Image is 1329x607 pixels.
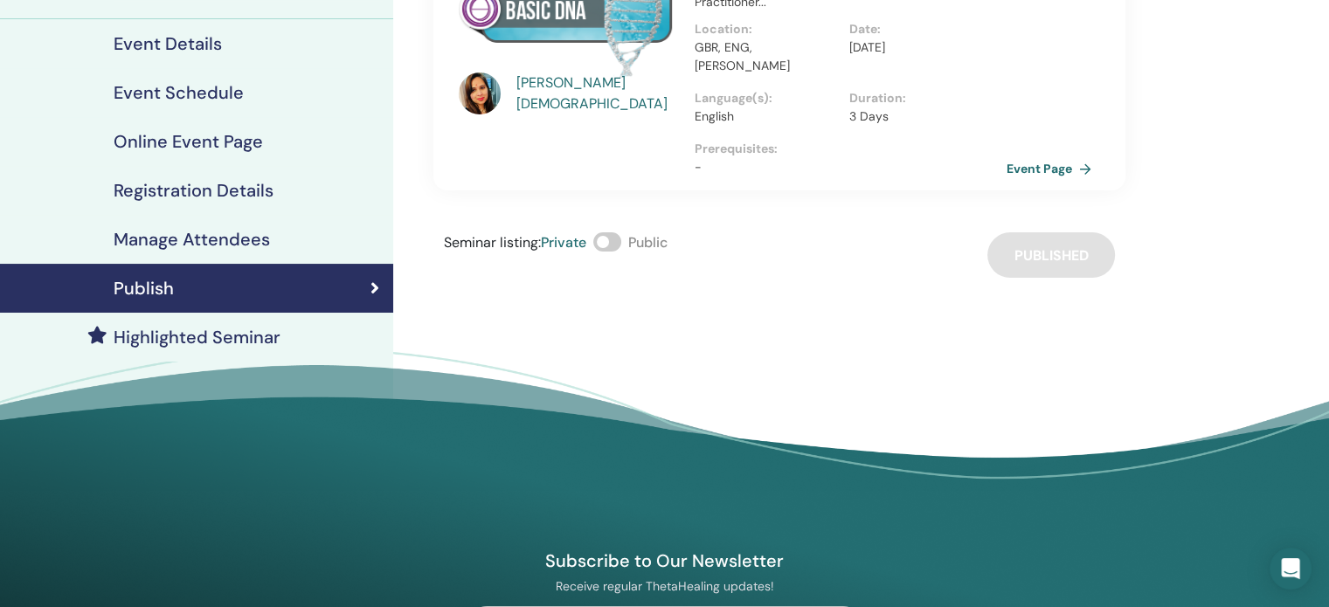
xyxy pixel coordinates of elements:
[114,180,273,201] h4: Registration Details
[114,82,244,103] h4: Event Schedule
[444,233,541,252] span: Seminar listing :
[114,229,270,250] h4: Manage Attendees
[1270,548,1312,590] div: Open Intercom Messenger
[114,327,280,348] h4: Highlighted Seminar
[695,107,839,126] p: English
[1007,155,1098,182] a: Event Page
[463,549,867,572] h4: Subscribe to Our Newsletter
[849,89,993,107] p: Duration :
[541,233,586,252] span: Private
[695,89,839,107] p: Language(s) :
[849,20,993,38] p: Date :
[516,72,678,114] a: [PERSON_NAME] [DEMOGRAPHIC_DATA]
[695,140,1004,158] p: Prerequisites :
[463,578,867,594] p: Receive regular ThetaHealing updates!
[695,158,1004,176] p: -
[695,38,839,75] p: GBR, ENG, [PERSON_NAME]
[695,20,839,38] p: Location :
[459,72,501,114] img: default.jpg
[114,131,263,152] h4: Online Event Page
[114,278,174,299] h4: Publish
[849,107,993,126] p: 3 Days
[114,33,222,54] h4: Event Details
[849,38,993,57] p: [DATE]
[628,233,668,252] span: Public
